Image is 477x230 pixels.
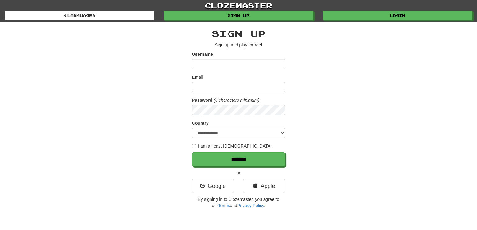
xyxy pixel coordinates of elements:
label: Email [192,74,203,80]
u: free [253,42,261,47]
h2: Sign up [192,29,285,39]
a: Privacy Policy [237,203,264,208]
a: Apple [243,179,285,193]
p: or [192,170,285,176]
a: Languages [5,11,154,20]
a: Google [192,179,234,193]
a: Sign up [164,11,313,20]
label: Username [192,51,213,57]
label: I am at least [DEMOGRAPHIC_DATA] [192,143,272,149]
label: Country [192,120,209,126]
a: Terms [218,203,230,208]
input: I am at least [DEMOGRAPHIC_DATA] [192,144,196,148]
p: Sign up and play for ! [192,42,285,48]
em: (6 characters minimum) [214,98,259,103]
p: By signing in to Clozemaster, you agree to our and . [192,196,285,209]
label: Password [192,97,212,103]
a: Login [323,11,472,20]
